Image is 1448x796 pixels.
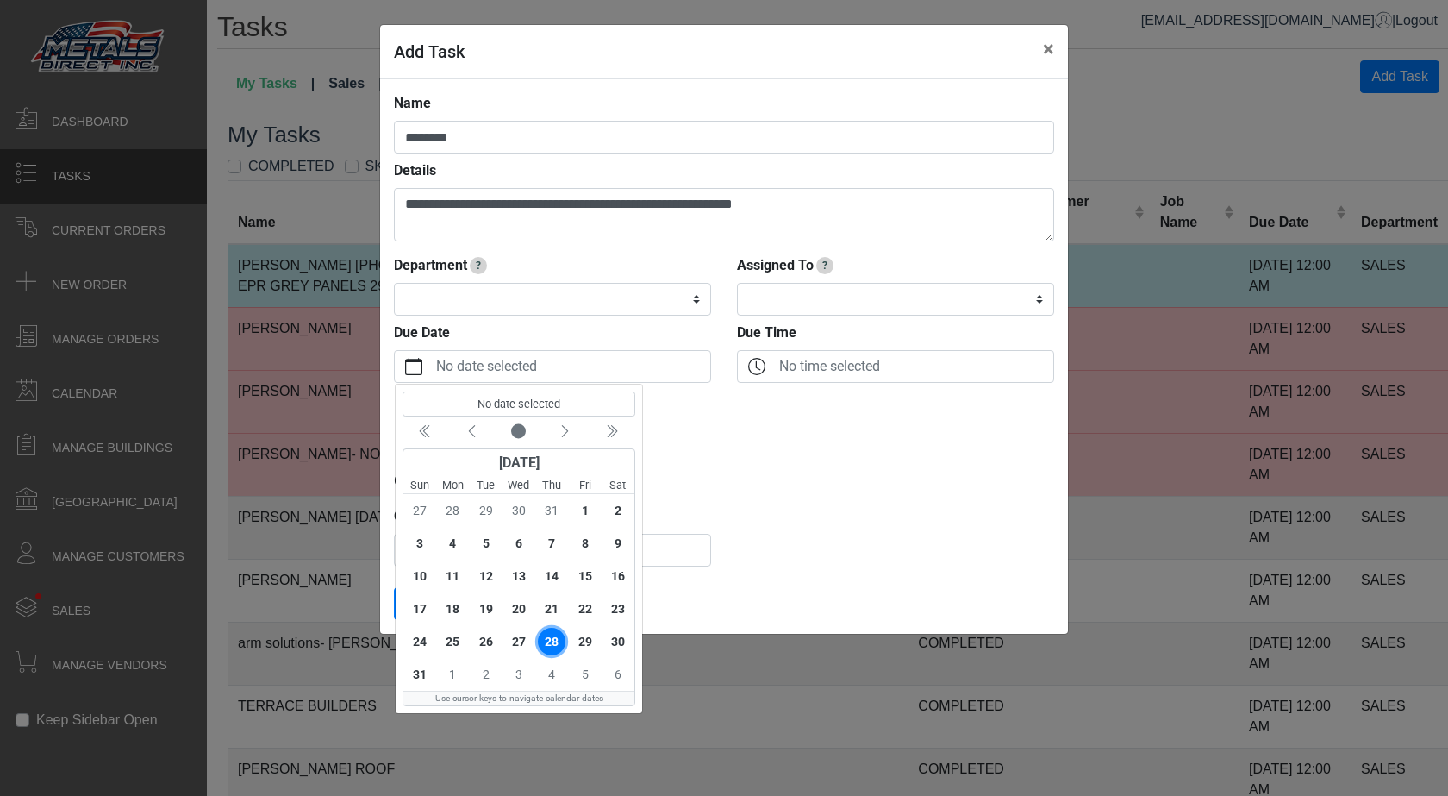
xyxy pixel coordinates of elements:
span: 22 [571,595,599,623]
span: 30 [505,497,533,524]
div: Saturday, August 30, 2025 [602,625,634,658]
div: Sunday, August 24, 2025 [403,625,436,658]
span: 18 [439,595,466,623]
span: 29 [571,628,599,655]
div: Thursday, August 14, 2025 [535,560,568,592]
button: Next year [589,420,635,445]
span: 4 [439,530,466,557]
div: Monday, August 4, 2025 [436,527,469,560]
span: Selecting a department will automatically assign to an employee in that department [470,257,487,274]
button: Current month [496,420,542,445]
strong: Name [394,95,431,111]
div: Saturday, September 6, 2025 [602,658,634,691]
button: Previous month [449,420,496,445]
small: Thursday [535,477,568,493]
h5: Add Task [394,39,465,65]
span: 9 [604,530,632,557]
svg: calendar [405,358,422,375]
div: Wednesday, August 27, 2025 [502,625,535,658]
div: Monday, August 18, 2025 [436,592,469,625]
div: [DATE] [403,449,634,477]
small: Wednesday [502,477,535,493]
span: 11 [439,562,466,590]
div: Thursday, August 7, 2025 [535,527,568,560]
span: 25 [439,628,466,655]
div: Thursday, August 21, 2025 [535,592,568,625]
div: Tuesday, August 26, 2025 [470,625,502,658]
svg: circle fill [511,424,527,440]
div: Monday, August 11, 2025 [436,560,469,592]
button: Previous year [403,420,449,445]
span: 14 [538,562,565,590]
svg: chevron left [465,424,480,440]
strong: Due Time [737,324,796,341]
div: Monday, September 1, 2025 [436,658,469,691]
svg: chevron double left [418,424,434,440]
span: 8 [571,530,599,557]
button: Save [394,587,446,620]
span: 13 [505,562,533,590]
span: 17 [406,595,434,623]
strong: Customer [394,508,454,524]
div: Tuesday, September 2, 2025 [470,658,502,691]
span: 5 [571,661,599,688]
span: 6 [604,661,632,688]
label: No date selected [433,351,710,382]
button: clock [738,351,776,382]
div: Sunday, August 10, 2025 [403,560,436,592]
span: 2 [604,497,632,524]
div: Saturday, August 9, 2025 [602,527,634,560]
div: Thursday, September 4, 2025 [535,658,568,691]
span: 10 [406,562,434,590]
small: Monday [436,477,469,493]
div: Wednesday, August 6, 2025 [502,527,535,560]
div: Optional: Link to [394,471,1054,492]
div: Tuesday, August 12, 2025 [470,560,502,592]
div: Monday, July 28, 2025 [436,494,469,527]
svg: chevron double left [604,424,620,440]
div: Saturday, August 2, 2025 [602,494,634,527]
span: Track who this task is assigned to [816,257,833,274]
small: Sunday [403,477,436,493]
strong: Department [394,257,467,273]
button: Close [1029,25,1068,73]
div: Friday, August 15, 2025 [568,560,601,592]
div: Monday, August 25, 2025 [436,625,469,658]
span: 29 [472,497,500,524]
div: Friday, August 1, 2025 [568,494,601,527]
span: 2 [472,661,500,688]
label: No time selected [776,351,1053,382]
small: Tuesday [470,477,502,493]
div: Sunday, July 27, 2025 [403,494,436,527]
div: Calendar navigation [403,420,635,445]
strong: Assigned To [737,257,814,273]
div: Tuesday, July 29, 2025 [470,494,502,527]
span: 19 [472,595,500,623]
div: Friday, August 22, 2025 [568,592,601,625]
span: 5 [472,530,500,557]
div: Wednesday, September 3, 2025 [502,658,535,691]
div: Thursday, August 28, 2025 (Today) [535,625,568,658]
small: Friday [568,477,601,493]
span: 31 [406,661,434,688]
div: Wednesday, August 13, 2025 [502,560,535,592]
div: Sunday, August 17, 2025 [403,592,436,625]
span: 21 [538,595,565,623]
span: 15 [571,562,599,590]
div: Friday, August 8, 2025 [568,527,601,560]
span: 27 [406,497,434,524]
span: 30 [604,628,632,655]
div: Wednesday, July 30, 2025 [502,494,535,527]
div: Saturday, August 16, 2025 [602,560,634,592]
span: 20 [505,595,533,623]
svg: chevron left [558,424,573,440]
small: Saturday [602,477,634,493]
div: Use cursor keys to navigate calendar dates [403,692,634,705]
div: Sunday, August 3, 2025 [403,527,436,560]
svg: clock [748,358,765,375]
span: 28 [538,628,565,655]
span: 1 [439,661,466,688]
div: Thursday, July 31, 2025 [535,494,568,527]
output: No date selected [403,392,635,417]
span: 12 [472,562,500,590]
